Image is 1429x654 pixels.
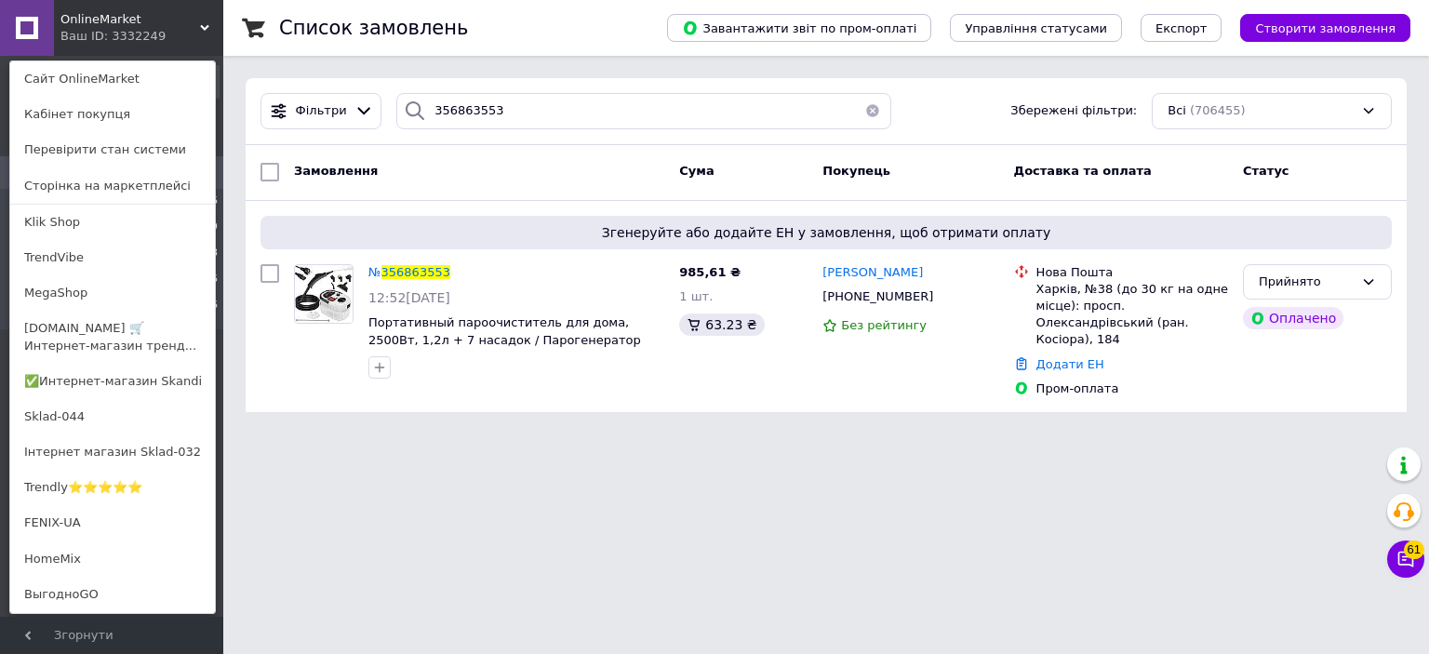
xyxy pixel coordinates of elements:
span: [PHONE_NUMBER] [822,289,933,303]
span: Управління статусами [965,21,1107,35]
a: Портативный пароочиститель для дома, 2500Вт, 1,2л + 7 насадок / Парогенератор для уборки / Парово... [368,315,641,364]
span: (706455) [1190,103,1246,117]
span: 61 [1404,541,1424,559]
span: Всі [1168,102,1186,120]
a: Перевірити стан системи [10,132,215,167]
span: Експорт [1155,21,1208,35]
div: Харків, №38 (до 30 кг на одне місце): просп. Олександрівський (ран. Косіора), 184 [1036,281,1228,349]
a: ВыгодноGO [10,577,215,612]
button: Створити замовлення [1240,14,1410,42]
a: Sklad-044 [10,399,215,434]
span: 356863553 [381,265,450,279]
span: [PERSON_NAME] [822,265,923,279]
a: Створити замовлення [1222,20,1410,34]
span: Cума [679,164,714,178]
button: Управління статусами [950,14,1122,42]
span: Збережені фільтри: [1010,102,1137,120]
input: Пошук за номером замовлення, ПІБ покупця, номером телефону, Email, номером накладної [396,93,891,129]
a: Додати ЕН [1036,357,1104,371]
a: HomeMix [10,541,215,577]
button: Експорт [1141,14,1222,42]
a: Інтернет магазин Sklad-032 [10,434,215,470]
span: Покупець [822,164,890,178]
a: Кабінет покупця [10,97,215,132]
a: Easyshop [10,612,215,647]
div: Ваш ID: 3332249 [60,28,139,45]
a: Фото товару [294,264,354,324]
button: Завантажити звіт по пром-оплаті [667,14,931,42]
span: Статус [1243,164,1289,178]
a: TrendVibe [10,240,215,275]
span: Замовлення [294,164,378,178]
a: [DOMAIN_NAME] 🛒 Интернет-магазин тренд... [10,311,215,363]
span: 12:52[DATE] [368,290,450,305]
span: № [368,265,381,279]
a: №356863553 [368,265,450,279]
span: 985,61 ₴ [679,265,741,279]
div: Пром-оплата [1036,380,1228,397]
div: 63.23 ₴ [679,314,764,336]
span: Фільтри [296,102,347,120]
a: ✅Интернет-магазин Skandi [10,364,215,399]
div: Прийнято [1259,273,1354,292]
a: Trendly⭐⭐⭐⭐⭐ [10,470,215,505]
a: Сторінка на маркетплейсі [10,168,215,204]
a: MegaShop [10,275,215,311]
span: 1 шт. [679,289,713,303]
div: Оплачено [1243,307,1343,329]
a: FENIX-UA [10,505,215,541]
span: Згенеруйте або додайте ЕН у замовлення, щоб отримати оплату [268,223,1384,242]
a: [PERSON_NAME] [822,264,923,282]
span: OnlineMarket [60,11,200,28]
a: Сайт OnlineMarket [10,61,215,97]
div: Нова Пошта [1036,264,1228,281]
span: Створити замовлення [1255,21,1396,35]
a: Klik Shop [10,205,215,240]
span: Завантажити звіт по пром-оплаті [682,20,916,36]
button: Очистить [854,93,891,129]
button: Чат з покупцем61 [1387,541,1424,578]
span: Доставка та оплата [1014,164,1152,178]
h1: Список замовлень [279,17,468,39]
span: Без рейтингу [841,318,927,332]
img: Фото товару [295,265,353,323]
